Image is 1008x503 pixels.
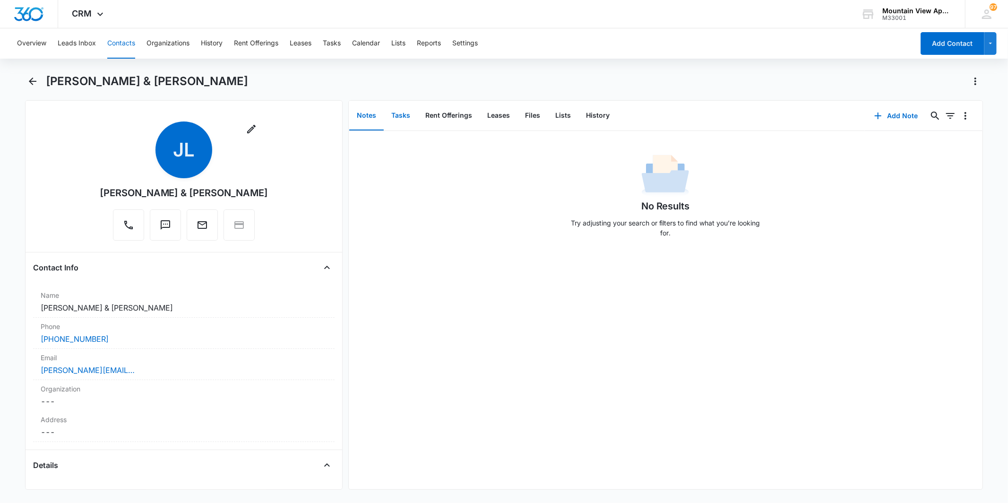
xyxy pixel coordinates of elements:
[72,9,92,18] span: CRM
[943,108,958,123] button: Filters
[33,380,334,411] div: Organization---
[452,28,478,59] button: Settings
[41,488,327,498] label: Source
[349,101,384,130] button: Notes
[187,209,218,241] button: Email
[201,28,223,59] button: History
[517,101,548,130] button: Files
[990,3,997,11] div: notifications count
[33,318,334,349] div: Phone[PHONE_NUMBER]
[41,364,135,376] a: [PERSON_NAME][EMAIL_ADDRESS][PERSON_NAME][DOMAIN_NAME]
[41,333,109,345] a: [PHONE_NUMBER]
[865,104,928,127] button: Add Note
[642,152,689,199] img: No Data
[548,101,578,130] button: Lists
[41,426,327,438] dd: ---
[46,74,248,88] h1: [PERSON_NAME] & [PERSON_NAME]
[33,411,334,442] div: Address---
[33,460,58,471] h4: Details
[113,209,144,241] button: Call
[921,32,984,55] button: Add Contact
[882,15,951,21] div: account id
[290,28,311,59] button: Leases
[958,108,973,123] button: Overflow Menu
[641,199,690,213] h1: No Results
[113,224,144,232] a: Call
[418,101,480,130] button: Rent Offerings
[319,260,335,275] button: Close
[990,3,997,11] span: 97
[150,224,181,232] a: Text
[58,28,96,59] button: Leads Inbox
[41,384,327,394] label: Organization
[41,302,327,313] dd: [PERSON_NAME] & [PERSON_NAME]
[107,28,135,59] button: Contacts
[480,101,517,130] button: Leases
[155,121,212,178] span: JL
[41,415,327,425] label: Address
[391,28,405,59] button: Lists
[33,349,334,380] div: Email[PERSON_NAME][EMAIL_ADDRESS][PERSON_NAME][DOMAIN_NAME]
[578,101,617,130] button: History
[566,218,765,238] p: Try adjusting your search or filters to find what you’re looking for.
[41,396,327,407] dd: ---
[417,28,441,59] button: Reports
[187,224,218,232] a: Email
[33,262,78,273] h4: Contact Info
[146,28,190,59] button: Organizations
[100,186,268,200] div: [PERSON_NAME] & [PERSON_NAME]
[17,28,46,59] button: Overview
[882,7,951,15] div: account name
[33,286,334,318] div: Name[PERSON_NAME] & [PERSON_NAME]
[234,28,278,59] button: Rent Offerings
[319,458,335,473] button: Close
[41,321,327,331] label: Phone
[352,28,380,59] button: Calendar
[25,74,40,89] button: Back
[150,209,181,241] button: Text
[384,101,418,130] button: Tasks
[323,28,341,59] button: Tasks
[968,74,983,89] button: Actions
[928,108,943,123] button: Search...
[41,290,327,300] label: Name
[41,353,327,363] label: Email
